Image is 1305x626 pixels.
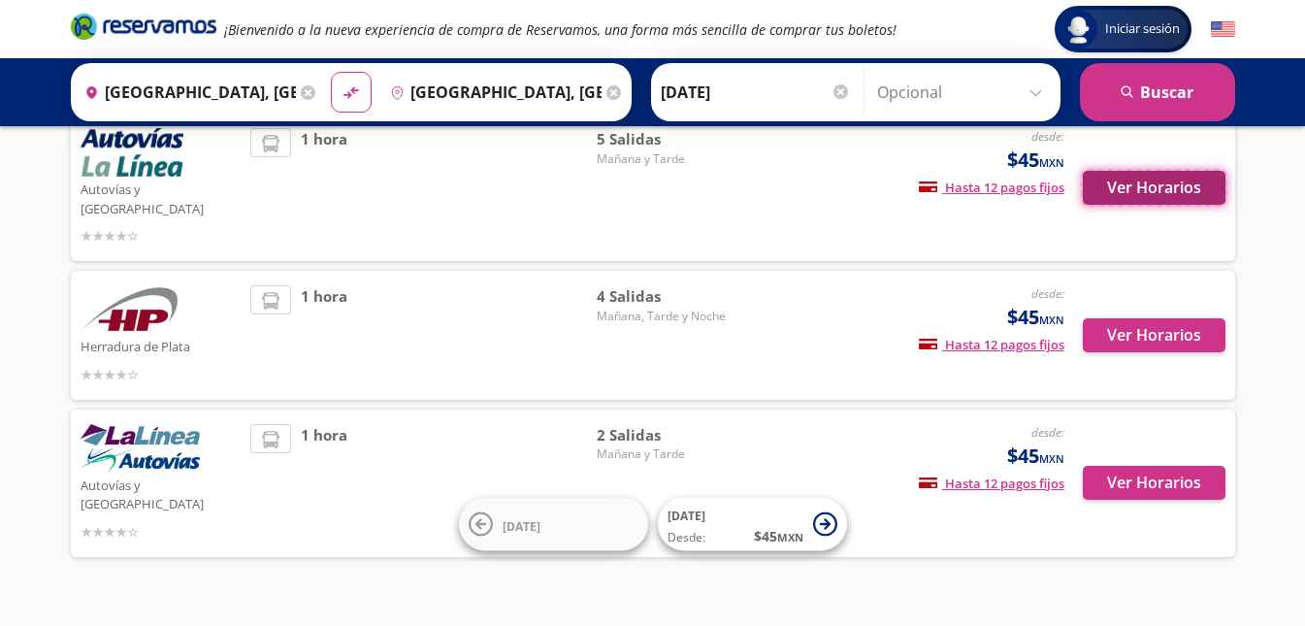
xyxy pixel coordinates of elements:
[919,475,1064,492] span: Hasta 12 pagos fijos
[301,424,347,543] span: 1 hora
[1031,424,1064,441] em: desde:
[877,68,1051,116] input: Opcional
[597,150,733,168] span: Mañana y Tarde
[1007,303,1064,332] span: $45
[1031,285,1064,302] em: desde:
[1031,128,1064,145] em: desde:
[1039,313,1064,327] small: MXN
[459,498,648,551] button: [DATE]
[1083,466,1225,500] button: Ver Horarios
[71,12,216,41] i: Brand Logo
[1039,155,1064,170] small: MXN
[1080,63,1235,121] button: Buscar
[382,68,602,116] input: Buscar Destino
[71,12,216,47] a: Brand Logo
[77,68,296,116] input: Buscar Origen
[597,128,733,150] span: 5 Salidas
[597,308,733,325] span: Mañana, Tarde y Noche
[658,498,847,551] button: [DATE]Desde:$45MXN
[668,529,705,546] span: Desde:
[777,530,803,544] small: MXN
[503,517,540,534] span: [DATE]
[301,285,347,385] span: 1 hora
[754,526,803,546] span: $ 45
[301,128,347,247] span: 1 hora
[1097,19,1188,39] span: Iniciar sesión
[1083,171,1225,205] button: Ver Horarios
[81,334,242,357] p: Herradura de Plata
[668,508,705,524] span: [DATE]
[81,285,178,334] img: Herradura de Plata
[81,424,200,473] img: Autovías y La Línea
[1211,17,1235,42] button: English
[597,424,733,446] span: 2 Salidas
[661,68,851,116] input: Elegir Fecha
[81,128,183,177] img: Autovías y La Línea
[81,473,242,514] p: Autovías y [GEOGRAPHIC_DATA]
[597,285,733,308] span: 4 Salidas
[919,336,1064,353] span: Hasta 12 pagos fijos
[1039,451,1064,466] small: MXN
[1083,318,1225,352] button: Ver Horarios
[1007,146,1064,175] span: $45
[81,177,242,218] p: Autovías y [GEOGRAPHIC_DATA]
[224,20,897,39] em: ¡Bienvenido a la nueva experiencia de compra de Reservamos, una forma más sencilla de comprar tus...
[1007,442,1064,471] span: $45
[597,445,733,463] span: Mañana y Tarde
[919,179,1064,196] span: Hasta 12 pagos fijos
